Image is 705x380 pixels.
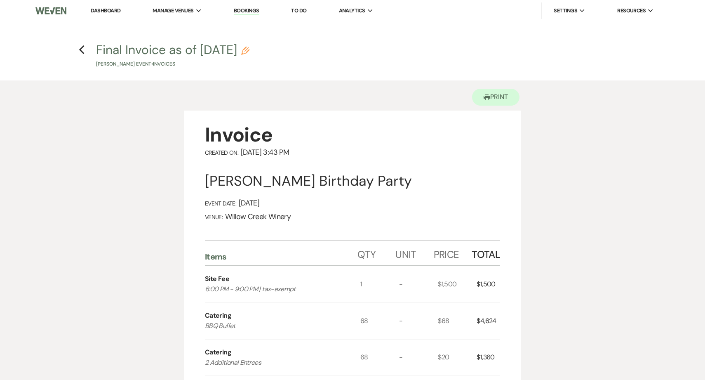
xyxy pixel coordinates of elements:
span: Event Date: [205,200,236,207]
span: Manage Venues [153,7,193,15]
button: Print [472,89,519,106]
div: Total [472,241,500,265]
div: Qty [357,241,395,265]
div: $1,500 [477,266,500,302]
div: - [399,303,438,339]
span: Venue: [205,213,223,221]
div: Unit [395,241,433,265]
div: $1,500 [438,266,477,302]
a: Bookings [234,7,259,15]
div: Site Fee [205,274,229,284]
div: 68 [360,340,399,376]
div: Items [205,251,357,262]
div: [DATE] [205,198,500,208]
div: 68 [360,303,399,339]
img: Weven Logo [35,2,67,19]
div: - [399,266,438,302]
div: $4,624 [477,303,500,339]
p: BBQ Buffet [205,321,345,331]
div: $68 [438,303,477,339]
div: Invoice [205,122,500,148]
p: 6:00 PM - 9:00 PM | tax-exempt [205,284,345,295]
div: - [399,340,438,376]
div: [DATE] 3:43 PM [205,148,500,157]
div: $20 [438,340,477,376]
p: 2 Additional Entrees [205,357,345,368]
div: [PERSON_NAME] Birthday Party [205,172,500,190]
div: Price [434,241,472,265]
button: Final Invoice as of [DATE][PERSON_NAME] Event•Invoices [96,44,249,68]
div: Catering [205,311,231,321]
p: [PERSON_NAME] Event • Invoices [96,60,249,68]
div: Willow Creek Winery [205,212,500,222]
span: Created On: [205,149,238,156]
div: 1 [360,266,399,302]
div: $1,360 [477,340,500,376]
span: Settings [554,7,577,15]
span: Resources [617,7,646,15]
a: Dashboard [91,7,120,14]
span: Analytics [339,7,365,15]
div: Catering [205,347,231,357]
a: To Do [291,7,306,14]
